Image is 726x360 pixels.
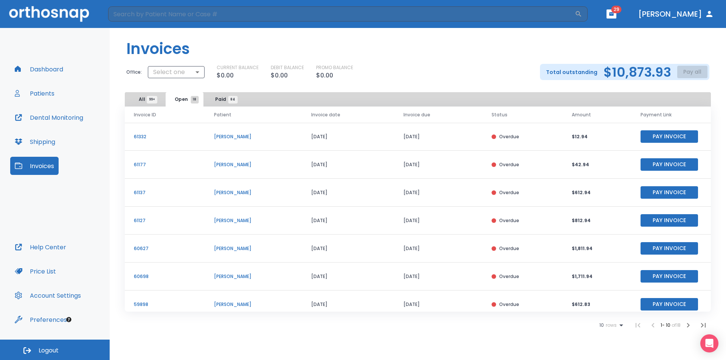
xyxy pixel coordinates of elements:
a: Pay Invoice [641,301,698,307]
p: 61332 [134,133,196,140]
td: [DATE] [302,179,394,207]
button: Shipping [10,133,60,151]
p: $812.94 [572,217,622,224]
td: [DATE] [302,290,394,318]
td: [DATE] [302,207,394,235]
span: 29 [611,6,622,13]
button: Pay Invoice [641,242,698,255]
p: $1,711.94 [572,273,622,280]
span: Amount [572,111,591,118]
span: Invoice due [403,111,430,118]
img: Orthosnap [9,6,89,22]
p: $612.94 [572,189,622,196]
p: 59898 [134,301,196,308]
button: Price List [10,262,60,280]
p: Overdue [499,161,519,168]
td: [DATE] [302,123,394,151]
p: Total outstanding [546,68,597,77]
p: $0.00 [217,71,234,80]
span: rows [604,323,617,328]
p: $42.94 [572,161,622,168]
p: Overdue [499,245,519,252]
p: $0.00 [271,71,288,80]
span: Invoice date [311,111,340,118]
a: Pay Invoice [641,245,698,251]
span: Payment Link [641,111,672,118]
div: Open Intercom Messenger [700,334,718,352]
a: Pay Invoice [641,273,698,279]
p: [PERSON_NAME] [214,273,293,280]
input: Search by Patient Name or Case # [108,6,575,22]
button: Invoices [10,157,59,175]
p: [PERSON_NAME] [214,161,293,168]
span: Logout [39,346,59,355]
td: [DATE] [394,179,482,207]
p: [PERSON_NAME] [214,217,293,224]
span: Status [492,111,507,118]
p: 60627 [134,245,196,252]
button: Dashboard [10,60,68,78]
a: Preferences [10,311,71,329]
span: 1 - 10 [661,322,672,328]
p: Overdue [499,301,519,308]
span: 84 [228,96,237,104]
p: $12.94 [572,133,622,140]
button: Pay Invoice [641,214,698,227]
span: Paid [215,96,233,103]
button: Help Center [10,238,71,256]
p: Overdue [499,273,519,280]
span: 18 [191,96,199,104]
button: Pay Invoice [641,158,698,171]
td: [DATE] [302,151,394,179]
p: [PERSON_NAME] [214,245,293,252]
td: [DATE] [394,151,482,179]
h1: Invoices [126,37,190,60]
span: Open [175,96,195,103]
td: [DATE] [394,290,482,318]
a: Pay Invoice [641,161,698,167]
button: Patients [10,84,59,102]
h2: $10,873.93 [603,66,671,78]
p: $612.83 [572,301,622,308]
button: Pay Invoice [641,298,698,311]
p: Overdue [499,133,519,140]
td: [DATE] [302,263,394,290]
p: CURRENT BALANCE [217,64,259,71]
p: Overdue [499,189,519,196]
td: [DATE] [302,235,394,263]
p: [PERSON_NAME] [214,301,293,308]
p: $0.00 [316,71,333,80]
td: [DATE] [394,123,482,151]
button: Pay Invoice [641,270,698,283]
p: [PERSON_NAME] [214,189,293,196]
p: $1,811.94 [572,245,622,252]
button: [PERSON_NAME] [635,7,717,21]
p: Overdue [499,217,519,224]
p: 61127 [134,217,196,224]
p: DEBIT BALANCE [271,64,304,71]
span: 10 [599,323,604,328]
td: [DATE] [394,263,482,290]
span: 99+ [147,96,157,104]
div: Select one [148,65,205,80]
p: PROMO BALANCE [316,64,353,71]
p: 61137 [134,189,196,196]
td: [DATE] [394,235,482,263]
span: Patient [214,111,231,118]
p: 60698 [134,273,196,280]
p: Office: [126,69,142,76]
a: Account Settings [10,286,85,304]
span: All [139,96,152,103]
span: Invoice ID [134,111,156,118]
button: Dental Monitoring [10,108,88,127]
div: tabs [126,92,244,107]
a: Pay Invoice [641,189,698,195]
p: 61177 [134,161,196,168]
